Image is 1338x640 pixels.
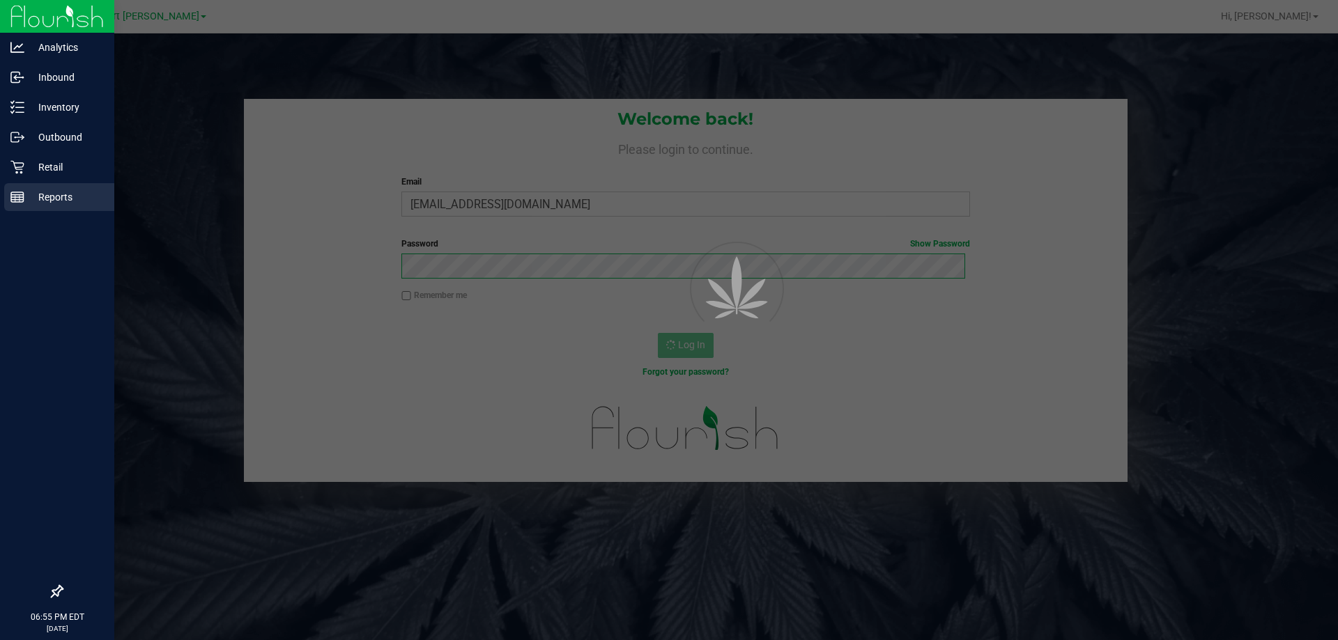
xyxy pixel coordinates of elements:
[10,100,24,114] inline-svg: Inventory
[24,69,108,86] p: Inbound
[10,190,24,204] inline-svg: Reports
[10,130,24,144] inline-svg: Outbound
[24,159,108,175] p: Retail
[24,129,108,146] p: Outbound
[10,70,24,84] inline-svg: Inbound
[10,160,24,174] inline-svg: Retail
[10,40,24,54] inline-svg: Analytics
[6,611,108,623] p: 06:55 PM EDT
[24,189,108,205] p: Reports
[24,39,108,56] p: Analytics
[24,99,108,116] p: Inventory
[6,623,108,634] p: [DATE]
